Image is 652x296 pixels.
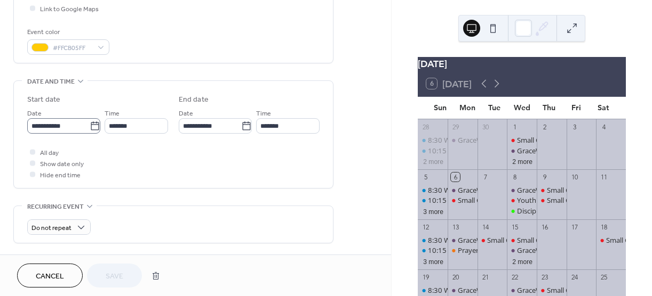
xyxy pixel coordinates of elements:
[517,185,597,195] div: GraceWorks Food Pantry
[507,206,537,216] div: Discipleship Classes
[481,273,490,282] div: 21
[448,135,478,145] div: GraceWorks Food Pantry
[451,122,460,131] div: 29
[428,235,495,245] div: 8:30 Worship Service
[600,122,609,131] div: 4
[563,97,590,119] div: Fri
[422,172,431,182] div: 5
[600,172,609,182] div: 11
[40,4,99,15] span: Link to Google Maps
[481,97,508,119] div: Tue
[507,185,537,195] div: GraceWorks Food Pantry
[511,122,520,131] div: 1
[422,223,431,232] div: 12
[517,206,579,216] div: Discipleship Classes
[511,273,520,282] div: 22
[536,97,563,119] div: Thu
[517,285,597,295] div: GraceWorks Food Pantry
[451,223,460,232] div: 13
[540,273,549,282] div: 23
[448,285,478,295] div: GraceWorks Food Pantry
[570,172,579,182] div: 10
[478,235,507,245] div: Small Group- Women (Kristin)
[547,285,632,295] div: Small Group- Young Adults
[454,97,481,119] div: Mon
[418,146,448,155] div: 10:15 Worship Service
[537,285,567,295] div: Small Group- Young Adults
[458,195,648,205] div: Small Group- Women ([PERSON_NAME] & [PERSON_NAME])
[570,273,579,282] div: 24
[547,185,632,195] div: Small Group- Young Adults
[481,223,490,232] div: 14
[590,97,617,119] div: Sat
[17,264,83,287] button: Cancel
[507,285,537,295] div: GraceWorks Food Pantry
[540,122,549,131] div: 2
[428,185,495,195] div: 8:30 Worship Service
[537,185,567,195] div: Small Group- Young Adults
[511,172,520,182] div: 8
[458,135,538,145] div: GraceWorks Food Pantry
[448,195,478,205] div: Small Group- Women (Becky & Vicki)
[570,122,579,131] div: 3
[418,185,448,195] div: 8:30 Worship Service
[428,135,495,145] div: 8:30 Worship Service
[419,156,448,166] button: 2 more
[27,201,84,212] span: Recurring event
[256,108,271,119] span: Time
[547,195,612,205] div: Small Group- Gabels
[53,43,92,54] span: #FFCB05FF
[419,206,448,216] button: 3 more
[40,147,59,159] span: All day
[428,146,499,155] div: 10:15 Worship Service
[40,159,84,170] span: Show date only
[179,108,193,119] span: Date
[36,271,64,282] span: Cancel
[507,235,537,245] div: Small Group- Living Free
[517,146,597,155] div: GraceWorks Food Pantry
[448,185,478,195] div: GraceWorks Food Pantry
[448,235,478,245] div: GraceWorks Food Pantry
[428,195,499,205] div: 10:15 Worship Service
[600,273,609,282] div: 25
[540,223,549,232] div: 16
[507,146,537,155] div: GraceWorks Food Pantry
[507,245,537,255] div: GraceWorks Food Pantry
[27,27,107,38] div: Event color
[458,185,538,195] div: GraceWorks Food Pantry
[419,256,448,266] button: 3 more
[458,245,526,255] div: Prayer Team Meeting
[418,195,448,205] div: 10:15 Worship Service
[481,172,490,182] div: 7
[508,156,537,166] button: 2 more
[451,273,460,282] div: 20
[428,245,499,255] div: 10:15 Worship Service
[448,245,478,255] div: Prayer Team Meeting
[540,172,549,182] div: 9
[458,235,538,245] div: GraceWorks Food Pantry
[511,223,520,232] div: 15
[451,172,460,182] div: 6
[27,94,60,105] div: Start date
[508,256,537,266] button: 2 more
[426,97,454,119] div: Sun
[517,245,597,255] div: GraceWorks Food Pantry
[508,97,536,119] div: Wed
[428,285,495,295] div: 8:30 Worship Service
[517,195,559,205] div: Youth Group
[481,122,490,131] div: 30
[418,235,448,245] div: 8:30 Worship Service
[418,135,448,145] div: 8:30 Worship Service
[570,223,579,232] div: 17
[105,108,120,119] span: Time
[31,222,71,234] span: Do not repeat
[418,245,448,255] div: 10:15 Worship Service
[458,285,538,295] div: GraceWorks Food Pantry
[418,57,626,71] div: [DATE]
[487,235,615,245] div: Small Group- Women ([PERSON_NAME])
[507,135,537,145] div: Small Group- Living Free
[537,195,567,205] div: Small Group- Gabels
[418,285,448,295] div: 8:30 Worship Service
[422,122,431,131] div: 28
